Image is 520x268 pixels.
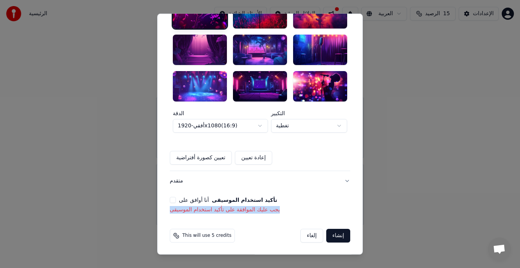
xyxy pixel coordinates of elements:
[182,233,231,239] span: This will use 5 credits
[212,197,278,203] button: أنا أوافق على
[300,229,323,243] button: إلغاء
[170,171,350,191] button: متقدم
[271,111,347,116] label: التكبير
[235,151,272,165] button: إعادة تعيين
[170,151,232,165] button: تعيين كصورة أفتراضية
[326,229,350,243] button: إنشاء
[179,197,277,203] label: أنا أوافق على
[170,206,350,214] p: يجب عليك الموافقة على تأكيد استخدام الموسيقى
[173,111,268,116] label: الدقة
